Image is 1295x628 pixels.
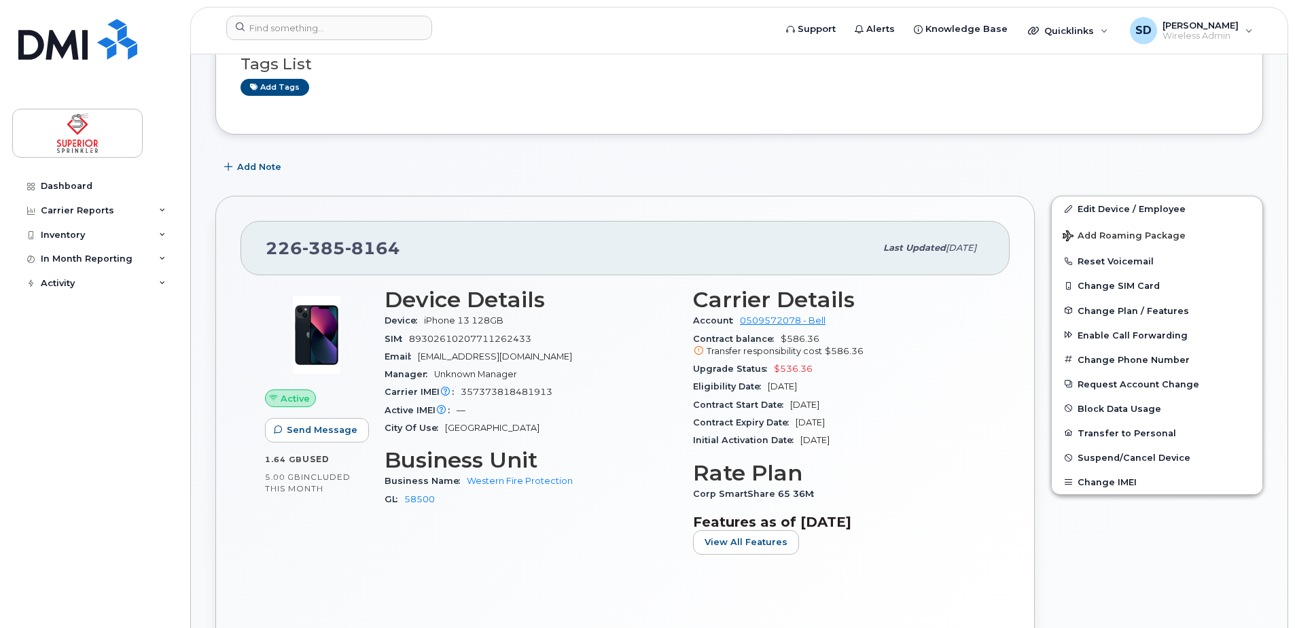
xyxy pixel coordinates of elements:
span: Business Name [385,476,467,486]
a: Alerts [845,16,904,43]
span: Contract balance [693,334,781,344]
span: [DATE] [800,435,830,445]
span: SD [1135,22,1152,39]
span: [DATE] [768,381,797,391]
span: Quicklinks [1044,25,1094,36]
span: GL [385,494,404,504]
img: image20231002-3703462-1ig824h.jpeg [276,294,357,376]
span: Enable Call Forwarding [1078,330,1188,340]
span: 8164 [345,238,400,258]
a: Edit Device / Employee [1052,196,1262,221]
span: Support [798,22,836,36]
span: Last updated [883,243,946,253]
h3: Tags List [241,56,1238,73]
h3: Business Unit [385,448,677,472]
span: $586.36 [825,346,864,356]
span: Contract Start Date [693,400,790,410]
span: 89302610207711262433 [409,334,531,344]
span: Transfer responsibility cost [707,346,822,356]
span: Send Message [287,423,357,436]
span: $536.36 [774,364,813,374]
div: Quicklinks [1018,17,1118,44]
span: Corp SmartShare 65 36M [693,489,821,499]
span: SIM [385,334,409,344]
span: 357373818481913 [461,387,552,397]
span: iPhone 13 128GB [424,315,503,326]
span: Active IMEI [385,405,457,415]
span: [PERSON_NAME] [1163,20,1239,31]
button: Change Phone Number [1052,347,1262,372]
span: Active [281,392,310,405]
button: Add Roaming Package [1052,221,1262,249]
span: Manager [385,369,434,379]
span: View All Features [705,536,787,548]
span: Add Roaming Package [1063,230,1186,243]
span: [DATE] [946,243,976,253]
a: 0509572078 - Bell [740,315,826,326]
span: $586.36 [693,334,985,358]
h3: Rate Plan [693,461,985,485]
button: Enable Call Forwarding [1052,323,1262,347]
button: Add Note [215,155,293,179]
button: Send Message [265,418,369,442]
input: Find something... [226,16,432,40]
span: City Of Use [385,423,445,433]
button: Transfer to Personal [1052,421,1262,445]
span: Account [693,315,740,326]
span: 226 [266,238,400,258]
span: Knowledge Base [925,22,1008,36]
button: Request Account Change [1052,372,1262,396]
a: Support [777,16,845,43]
span: Device [385,315,424,326]
button: Suspend/Cancel Device [1052,445,1262,470]
a: Knowledge Base [904,16,1017,43]
span: Upgrade Status [693,364,774,374]
span: [EMAIL_ADDRESS][DOMAIN_NAME] [418,351,572,362]
span: 5.00 GB [265,472,301,482]
span: 385 [302,238,345,258]
span: Contract Expiry Date [693,417,796,428]
span: [DATE] [796,417,825,428]
a: 58500 [404,494,435,504]
div: Sean Duncan [1120,17,1262,44]
span: — [457,405,465,415]
span: Initial Activation Date [693,435,800,445]
h3: Device Details [385,287,677,312]
span: used [302,454,330,464]
a: Add tags [241,79,309,96]
span: Unknown Manager [434,369,517,379]
h3: Features as of [DATE] [693,514,985,530]
span: Email [385,351,418,362]
button: Change IMEI [1052,470,1262,494]
a: Western Fire Protection [467,476,573,486]
button: View All Features [693,530,799,555]
h3: Carrier Details [693,287,985,312]
span: 1.64 GB [265,455,302,464]
span: included this month [265,472,351,494]
span: [DATE] [790,400,819,410]
span: Wireless Admin [1163,31,1239,41]
span: Change Plan / Features [1078,305,1189,315]
span: [GEOGRAPHIC_DATA] [445,423,539,433]
button: Block Data Usage [1052,396,1262,421]
span: Suspend/Cancel Device [1078,453,1190,463]
span: Alerts [866,22,895,36]
span: Eligibility Date [693,381,768,391]
button: Change SIM Card [1052,273,1262,298]
span: Add Note [237,160,281,173]
button: Reset Voicemail [1052,249,1262,273]
button: Change Plan / Features [1052,298,1262,323]
span: Carrier IMEI [385,387,461,397]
